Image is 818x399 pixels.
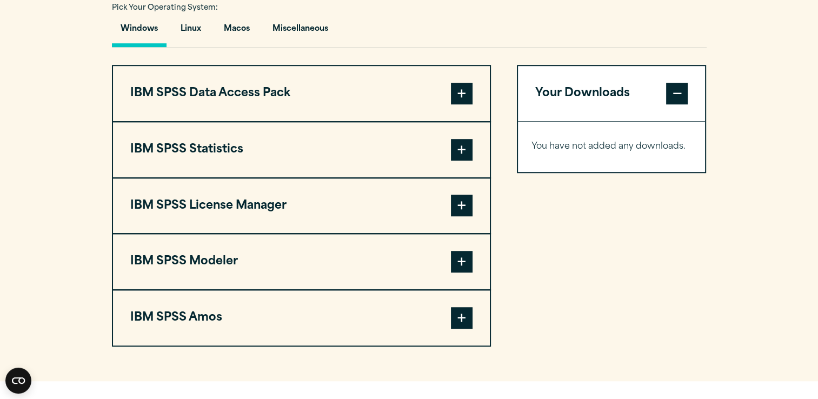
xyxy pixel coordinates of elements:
button: IBM SPSS Modeler [113,234,490,289]
button: IBM SPSS Data Access Pack [113,66,490,121]
button: IBM SPSS Amos [113,290,490,345]
div: Your Downloads [518,121,706,172]
button: IBM SPSS Statistics [113,122,490,177]
button: Windows [112,16,167,47]
button: Your Downloads [518,66,706,121]
button: Miscellaneous [264,16,337,47]
button: Open CMP widget [5,368,31,394]
span: Pick Your Operating System: [112,4,218,11]
p: You have not added any downloads. [531,139,692,155]
button: IBM SPSS License Manager [113,178,490,234]
button: Linux [172,16,210,47]
button: Macos [215,16,258,47]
